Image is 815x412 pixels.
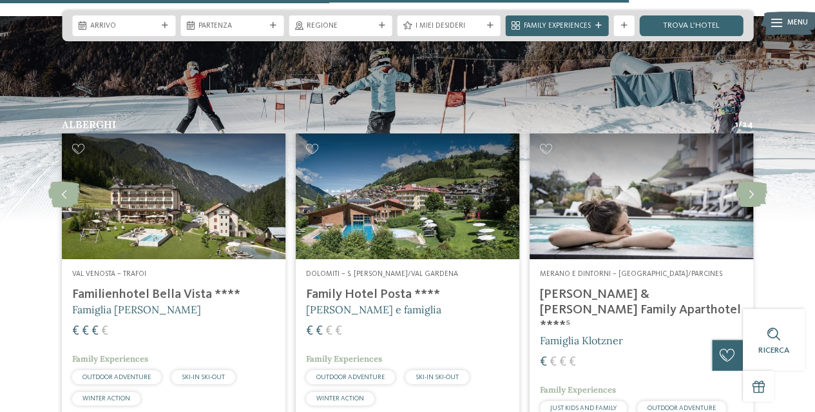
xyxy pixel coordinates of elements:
span: € [550,356,557,369]
span: Family Experiences [72,353,148,364]
span: € [91,325,99,338]
span: € [559,356,566,369]
span: Partenza [198,21,265,32]
span: € [306,325,313,338]
img: Hotel sulle piste da sci per bambini: divertimento senza confini [530,133,753,259]
span: € [316,325,323,338]
span: € [569,356,576,369]
span: Famiglia [PERSON_NAME] [72,303,201,316]
span: SKI-IN SKI-OUT [416,374,459,380]
span: OUTDOOR ADVENTURE [316,374,385,380]
span: SKI-IN SKI-OUT [182,374,225,380]
span: € [335,325,342,338]
span: Family Experiences [540,384,616,395]
span: WINTER ACTION [316,395,364,402]
img: Hotel sulle piste da sci per bambini: divertimento senza confini [62,133,285,259]
span: Family Experiences [306,353,382,364]
span: Dolomiti – S. [PERSON_NAME]/Val Gardena [306,270,458,278]
span: Merano e dintorni – [GEOGRAPHIC_DATA]/Parcines [540,270,722,278]
span: € [540,356,547,369]
span: OUTDOOR ADVENTURE [82,374,151,380]
span: / [738,119,742,131]
span: Val Venosta – Trafoi [72,270,146,278]
span: € [101,325,108,338]
span: 1 [735,119,738,131]
span: Famiglia Klotzner [540,334,623,347]
span: Arrivo [90,21,157,32]
span: € [72,325,79,338]
span: 24 [742,119,753,131]
span: € [82,325,89,338]
h4: Family Hotel Posta **** [306,287,509,302]
span: [PERSON_NAME] e famiglia [306,303,441,316]
img: Hotel sulle piste da sci per bambini: divertimento senza confini [296,133,519,259]
h4: Familienhotel Bella Vista **** [72,287,275,302]
span: Regione [307,21,374,32]
a: trova l’hotel [640,15,743,36]
span: Ricerca [758,346,789,355]
span: Alberghi [62,118,116,131]
span: € [325,325,332,338]
span: WINTER ACTION [82,395,130,402]
h4: [PERSON_NAME] & [PERSON_NAME] Family Aparthotel ****ˢ [540,287,743,333]
span: OUTDOOR ADVENTURE [647,405,716,411]
span: JUST KIDS AND FAMILY [550,405,617,411]
span: I miei desideri [416,21,483,32]
span: Family Experiences [524,21,591,32]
